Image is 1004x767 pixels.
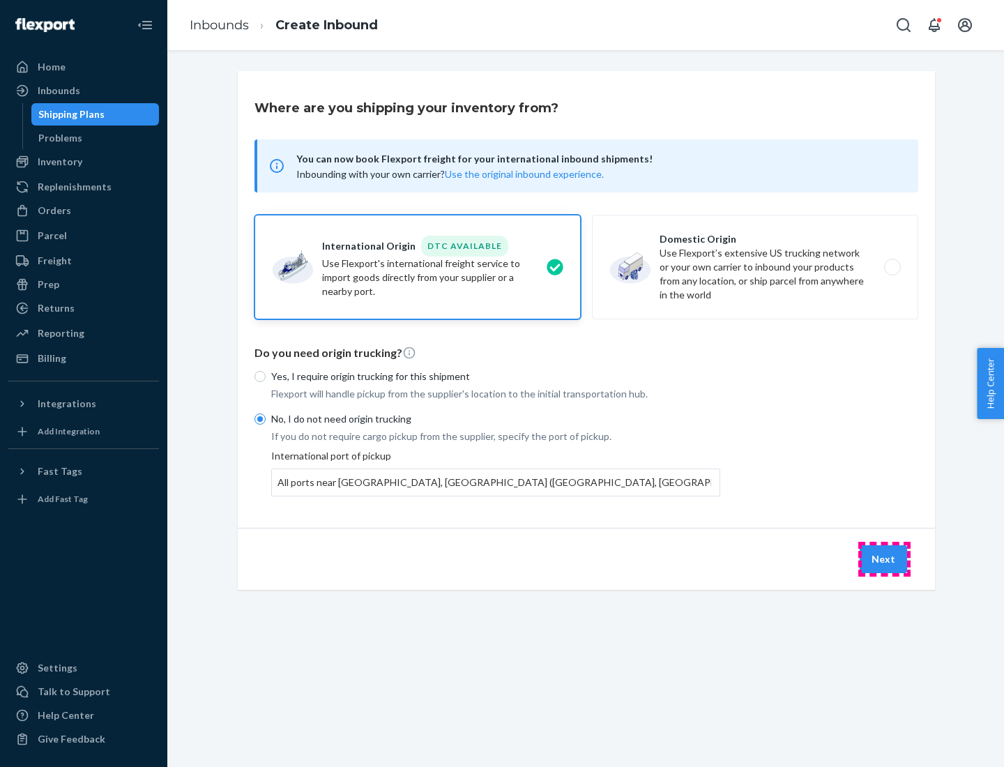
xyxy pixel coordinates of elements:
[38,107,105,121] div: Shipping Plans
[38,155,82,169] div: Inventory
[15,18,75,32] img: Flexport logo
[190,17,249,33] a: Inbounds
[178,5,389,46] ol: breadcrumbs
[38,84,80,98] div: Inbounds
[8,176,159,198] a: Replenishments
[8,79,159,102] a: Inbounds
[8,657,159,679] a: Settings
[8,273,159,296] a: Prep
[38,397,96,411] div: Integrations
[8,151,159,173] a: Inventory
[38,229,67,243] div: Parcel
[38,351,66,365] div: Billing
[8,225,159,247] a: Parcel
[8,460,159,483] button: Fast Tags
[38,180,112,194] div: Replenishments
[254,413,266,425] input: No, I do not need origin trucking
[271,387,720,401] p: Flexport will handle pickup from the supplier's location to the initial transportation hub.
[38,425,100,437] div: Add Integration
[275,17,378,33] a: Create Inbound
[38,204,71,218] div: Orders
[38,301,75,315] div: Returns
[8,420,159,443] a: Add Integration
[445,167,604,181] button: Use the original inbound experience.
[8,322,159,344] a: Reporting
[271,370,720,383] p: Yes, I require origin trucking for this shipment
[890,11,918,39] button: Open Search Box
[271,449,720,496] div: International port of pickup
[38,661,77,675] div: Settings
[271,430,720,443] p: If you do not require cargo pickup from the supplier, specify the port of pickup.
[38,464,82,478] div: Fast Tags
[254,345,918,361] p: Do you need origin trucking?
[860,545,907,573] button: Next
[38,254,72,268] div: Freight
[38,708,94,722] div: Help Center
[8,704,159,727] a: Help Center
[31,127,160,149] a: Problems
[296,151,902,167] span: You can now book Flexport freight for your international inbound shipments!
[38,685,110,699] div: Talk to Support
[131,11,159,39] button: Close Navigation
[38,131,82,145] div: Problems
[296,168,604,180] span: Inbounding with your own carrier?
[8,250,159,272] a: Freight
[8,347,159,370] a: Billing
[977,348,1004,419] button: Help Center
[254,371,266,382] input: Yes, I require origin trucking for this shipment
[8,199,159,222] a: Orders
[951,11,979,39] button: Open account menu
[8,488,159,510] a: Add Fast Tag
[254,99,558,117] h3: Where are you shipping your inventory from?
[8,393,159,415] button: Integrations
[8,728,159,750] button: Give Feedback
[920,11,948,39] button: Open notifications
[271,412,720,426] p: No, I do not need origin trucking
[8,681,159,703] a: Talk to Support
[38,732,105,746] div: Give Feedback
[38,278,59,291] div: Prep
[38,493,88,505] div: Add Fast Tag
[38,60,66,74] div: Home
[8,297,159,319] a: Returns
[31,103,160,126] a: Shipping Plans
[38,326,84,340] div: Reporting
[8,56,159,78] a: Home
